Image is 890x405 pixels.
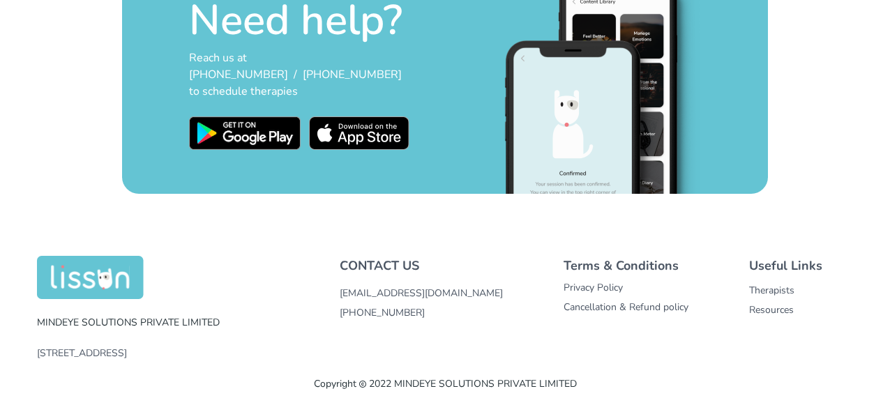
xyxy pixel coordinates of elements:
[189,116,301,150] img: Google Play Store
[37,360,853,391] div: Copyright 2022 MINDEYE SOLUTIONS PRIVATE LIMITED
[189,67,288,82] a: [PHONE_NUMBER]
[564,281,688,295] a: Privacy Policy
[303,116,415,155] a: App Store
[749,284,822,298] a: Therapists
[749,303,822,317] a: Resources
[340,306,425,320] a: [PHONE_NUMBER]
[503,38,667,194] img: Small phone Mockup
[189,49,415,100] p: Reach us at to schedule therapies
[303,116,415,150] img: App Store
[303,67,402,82] a: [PHONE_NUMBER]
[359,381,366,388] img: Copyright
[189,116,301,155] a: Google Play Store
[340,256,503,275] div: CONTACT US
[564,300,688,314] a: Cancellation & Refund policy
[564,256,688,275] div: Terms & Conditions
[37,299,260,330] p: Mindeye Solutions Private Limited
[294,67,297,82] span: /
[749,256,822,275] div: Useful Links
[340,286,503,300] a: [EMAIL_ADDRESS][DOMAIN_NAME]
[37,256,144,299] img: Lissun
[37,330,260,360] p: [STREET_ADDRESS]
